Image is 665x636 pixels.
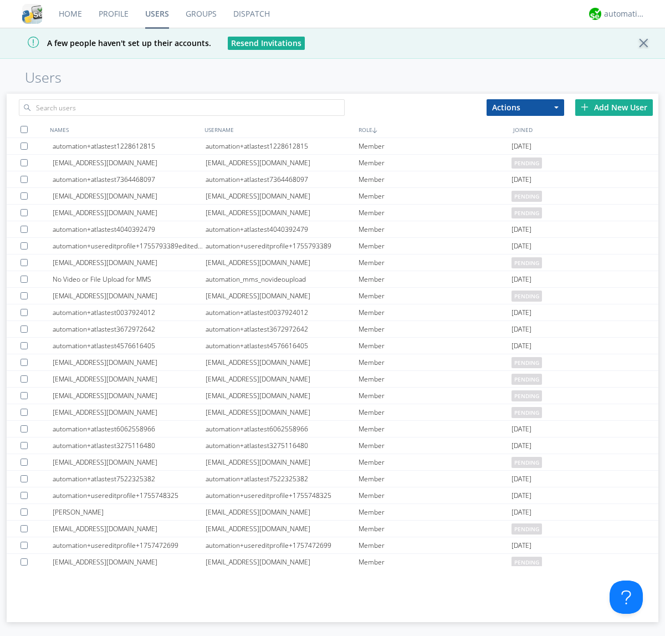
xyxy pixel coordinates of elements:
[581,103,589,111] img: plus.svg
[53,155,206,171] div: [EMAIL_ADDRESS][DOMAIN_NAME]
[359,171,511,187] div: Member
[511,357,542,368] span: pending
[206,454,359,470] div: [EMAIL_ADDRESS][DOMAIN_NAME]
[359,354,511,370] div: Member
[511,537,531,554] span: [DATE]
[359,388,511,404] div: Member
[53,487,206,503] div: automation+usereditprofile+1755748325
[206,537,359,553] div: automation+usereditprofile+1757472699
[7,304,658,321] a: automation+atlastest0037924012automation+atlastest0037924012Member[DATE]
[7,238,658,255] a: automation+usereditprofile+1755793389editedautomation+usereditprofile+1755793389automation+usered...
[7,404,658,421] a: [EMAIL_ADDRESS][DOMAIN_NAME][EMAIL_ADDRESS][DOMAIN_NAME]Memberpending
[206,388,359,404] div: [EMAIL_ADDRESS][DOMAIN_NAME]
[511,390,542,401] span: pending
[53,504,206,520] div: [PERSON_NAME]
[359,271,511,287] div: Member
[359,321,511,337] div: Member
[511,157,542,169] span: pending
[206,321,359,337] div: automation+atlastest3672972642
[359,554,511,570] div: Member
[53,188,206,204] div: [EMAIL_ADDRESS][DOMAIN_NAME]
[7,221,658,238] a: automation+atlastest4040392479automation+atlastest4040392479Member[DATE]
[359,238,511,254] div: Member
[356,121,510,138] div: ROLE
[206,304,359,320] div: automation+atlastest0037924012
[206,437,359,454] div: automation+atlastest3275116480
[53,138,206,154] div: automation+atlastest1228612815
[7,288,658,304] a: [EMAIL_ADDRESS][DOMAIN_NAME][EMAIL_ADDRESS][DOMAIN_NAME]Memberpending
[487,99,564,116] button: Actions
[511,291,542,302] span: pending
[53,454,206,470] div: [EMAIL_ADDRESS][DOMAIN_NAME]
[7,554,658,571] a: [EMAIL_ADDRESS][DOMAIN_NAME][EMAIL_ADDRESS][DOMAIN_NAME]Memberpending
[7,421,658,437] a: automation+atlastest6062558966automation+atlastest6062558966Member[DATE]
[206,487,359,503] div: automation+usereditprofile+1755748325
[359,504,511,520] div: Member
[206,138,359,154] div: automation+atlastest1228612815
[53,288,206,304] div: [EMAIL_ADDRESS][DOMAIN_NAME]
[22,4,42,24] img: cddb5a64eb264b2086981ab96f4c1ba7
[610,581,643,614] iframe: Toggle Customer Support
[511,557,542,568] span: pending
[359,437,511,454] div: Member
[7,338,658,354] a: automation+atlastest4576616405automation+atlastest4576616405Member[DATE]
[511,207,542,218] span: pending
[206,271,359,287] div: automation_mms_novideoupload
[206,404,359,420] div: [EMAIL_ADDRESS][DOMAIN_NAME]
[53,321,206,337] div: automation+atlastest3672972642
[359,521,511,537] div: Member
[511,271,531,288] span: [DATE]
[206,338,359,354] div: automation+atlastest4576616405
[359,304,511,320] div: Member
[511,257,542,268] span: pending
[228,37,305,50] button: Resend Invitations
[359,138,511,154] div: Member
[7,271,658,288] a: No Video or File Upload for MMSautomation_mms_novideouploadMember[DATE]
[53,554,206,570] div: [EMAIL_ADDRESS][DOMAIN_NAME]
[53,421,206,437] div: automation+atlastest6062558966
[604,8,646,19] div: automation+atlas
[511,421,531,437] span: [DATE]
[206,288,359,304] div: [EMAIL_ADDRESS][DOMAIN_NAME]
[206,521,359,537] div: [EMAIL_ADDRESS][DOMAIN_NAME]
[206,221,359,237] div: automation+atlastest4040392479
[511,504,531,521] span: [DATE]
[7,504,658,521] a: [PERSON_NAME][EMAIL_ADDRESS][DOMAIN_NAME]Member[DATE]
[53,371,206,387] div: [EMAIL_ADDRESS][DOMAIN_NAME]
[53,521,206,537] div: [EMAIL_ADDRESS][DOMAIN_NAME]
[7,454,658,471] a: [EMAIL_ADDRESS][DOMAIN_NAME][EMAIL_ADDRESS][DOMAIN_NAME]Memberpending
[7,521,658,537] a: [EMAIL_ADDRESS][DOMAIN_NAME][EMAIL_ADDRESS][DOMAIN_NAME]Memberpending
[359,188,511,204] div: Member
[19,99,345,116] input: Search users
[206,354,359,370] div: [EMAIL_ADDRESS][DOMAIN_NAME]
[206,238,359,254] div: automation+usereditprofile+1755793389
[206,554,359,570] div: [EMAIL_ADDRESS][DOMAIN_NAME]
[359,421,511,437] div: Member
[53,437,206,454] div: automation+atlastest3275116480
[53,404,206,420] div: [EMAIL_ADDRESS][DOMAIN_NAME]
[206,504,359,520] div: [EMAIL_ADDRESS][DOMAIN_NAME]
[8,38,211,48] span: A few people haven't set up their accounts.
[511,523,542,535] span: pending
[359,487,511,503] div: Member
[511,171,531,188] span: [DATE]
[7,321,658,338] a: automation+atlastest3672972642automation+atlastest3672972642Member[DATE]
[575,99,653,116] div: Add New User
[7,155,658,171] a: [EMAIL_ADDRESS][DOMAIN_NAME][EMAIL_ADDRESS][DOMAIN_NAME]Memberpending
[511,407,542,418] span: pending
[53,255,206,271] div: [EMAIL_ADDRESS][DOMAIN_NAME]
[7,388,658,404] a: [EMAIL_ADDRESS][DOMAIN_NAME][EMAIL_ADDRESS][DOMAIN_NAME]Memberpending
[53,537,206,553] div: automation+usereditprofile+1757472699
[359,371,511,387] div: Member
[511,374,542,385] span: pending
[511,191,542,202] span: pending
[206,471,359,487] div: automation+atlastest7522325382
[7,471,658,487] a: automation+atlastest7522325382automation+atlastest7522325382Member[DATE]
[511,238,531,255] span: [DATE]
[7,205,658,221] a: [EMAIL_ADDRESS][DOMAIN_NAME][EMAIL_ADDRESS][DOMAIN_NAME]Memberpending
[359,471,511,487] div: Member
[511,304,531,321] span: [DATE]
[53,238,206,254] div: automation+usereditprofile+1755793389editedautomation+usereditprofile+1755793389
[206,421,359,437] div: automation+atlastest6062558966
[53,221,206,237] div: automation+atlastest4040392479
